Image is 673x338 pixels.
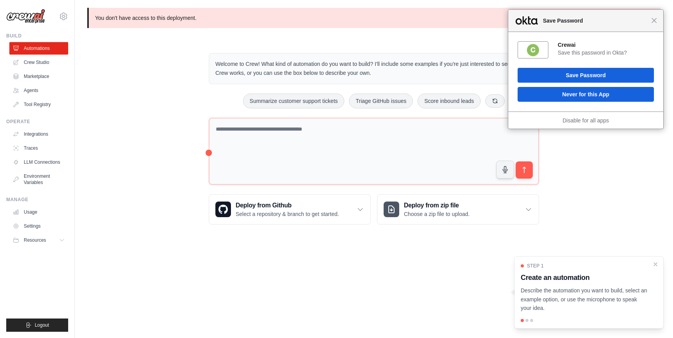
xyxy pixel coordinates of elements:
[6,319,68,332] button: Logout
[9,56,68,69] a: Crew Studio
[243,94,344,108] button: Summarize customer support tickets
[539,16,651,25] span: Save Password
[562,117,609,124] a: Disable for all apps
[236,210,339,218] p: Select a repository & branch to get started.
[9,142,68,154] a: Traces
[9,128,68,140] a: Integrations
[521,272,648,283] h3: Create an automation
[6,119,68,125] div: Operate
[634,301,673,338] iframe: Chat Widget
[9,234,68,246] button: Resources
[9,170,68,189] a: Environment Variables
[236,201,339,210] h3: Deploy from Github
[215,60,532,78] p: Welcome to Crew! What kind of automation do you want to build? I'll include some examples if you'...
[652,261,659,267] button: Close walkthrough
[527,263,544,269] span: Step 1
[558,49,654,56] div: Save this password in Okta?
[526,43,540,57] img: tBAAAABklEQVQDAG4hScIAxZBZAAAAAElFTkSuQmCC
[9,98,68,111] a: Tool Registry
[24,237,46,243] span: Resources
[418,94,481,108] button: Score inbound leads
[521,286,648,313] p: Describe the automation you want to build, select an example option, or use the microphone to spe...
[6,196,68,203] div: Manage
[404,210,470,218] p: Choose a zip file to upload.
[9,206,68,218] a: Usage
[651,18,657,23] span: Close
[6,9,45,24] img: Logo
[87,8,661,28] p: You don't have access to this deployment.
[9,156,68,168] a: LLM Connections
[35,322,49,328] span: Logout
[9,84,68,97] a: Agents
[518,68,654,83] button: Save Password
[558,41,654,48] div: Crewai
[349,94,413,108] button: Triage GitHub issues
[404,201,470,210] h3: Deploy from zip file
[6,33,68,39] div: Build
[9,70,68,83] a: Marketplace
[9,220,68,232] a: Settings
[518,87,654,102] button: Never for this App
[9,42,68,55] a: Automations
